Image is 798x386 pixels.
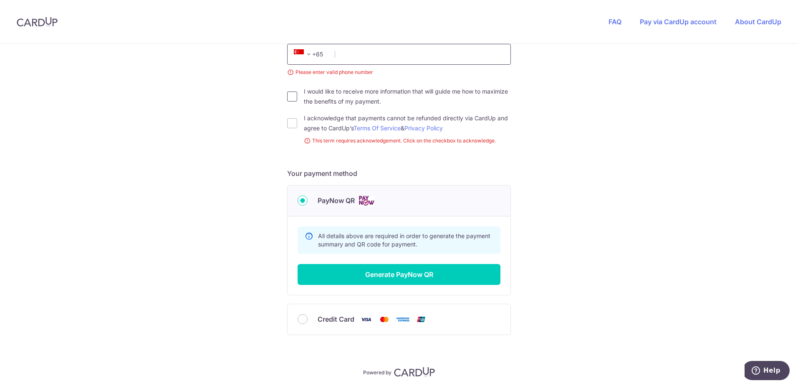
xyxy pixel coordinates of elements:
[358,196,375,206] img: Cards logo
[609,18,621,26] a: FAQ
[640,18,717,26] a: Pay via CardUp account
[304,113,511,133] label: I acknowledge that payments cannot be refunded directly via CardUp and agree to CardUp’s &
[394,367,435,377] img: CardUp
[17,17,58,27] img: CardUp
[291,49,329,59] span: +65
[413,314,429,325] img: Union Pay
[298,264,500,285] button: Generate PayNow QR
[376,314,393,325] img: Mastercard
[404,124,443,132] a: Privacy Policy
[304,86,511,107] label: I would like to receive more information that will guide me how to maximize the benefits of my pa...
[745,361,790,382] iframe: Opens a widget where you can find more information
[354,124,401,132] a: Terms Of Service
[287,168,511,178] h5: Your payment method
[298,196,500,206] div: PayNow QR Cards logo
[318,232,490,248] span: All details above are required in order to generate the payment summary and QR code for payment.
[735,18,781,26] a: About CardUp
[304,137,511,145] small: This term requires acknowledgement. Click on the checkbox to acknowledge.
[298,314,500,325] div: Credit Card Visa Mastercard American Express Union Pay
[287,68,511,76] small: Please enter valid phone number
[358,314,374,325] img: Visa
[363,368,391,376] p: Powered by
[294,49,314,59] span: +65
[318,196,355,206] span: PayNow QR
[394,314,411,325] img: American Express
[318,314,354,324] span: Credit Card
